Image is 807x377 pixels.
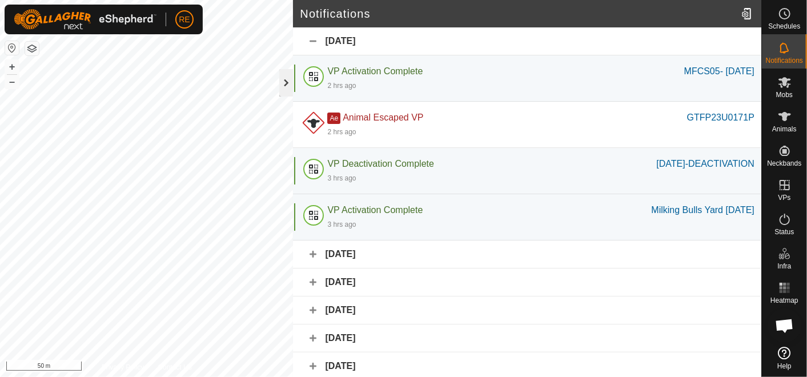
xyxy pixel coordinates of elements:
a: Contact Us [158,362,191,372]
span: Notifications [766,57,803,64]
button: Map Layers [25,42,39,55]
div: Open chat [768,308,802,343]
div: [DATE] [293,296,761,324]
span: Animal Escaped VP [343,113,423,122]
span: RE [179,14,190,26]
button: – [5,75,19,89]
span: VP Activation Complete [327,66,423,76]
span: VPs [778,194,790,201]
a: Privacy Policy [102,362,144,372]
div: [DATE] [293,268,761,296]
div: [DATE]-DEACTIVATION [656,157,754,171]
div: Milking Bulls Yard [DATE] [652,203,755,217]
span: Infra [777,263,791,270]
button: Reset Map [5,41,19,55]
span: VP Activation Complete [327,205,423,215]
img: Gallagher Logo [14,9,156,30]
div: 3 hrs ago [327,173,356,183]
div: 2 hrs ago [327,127,356,137]
span: Animals [772,126,797,133]
div: 3 hrs ago [327,219,356,230]
span: Schedules [768,23,800,30]
div: [DATE] [293,240,761,268]
div: 2 hrs ago [327,81,356,91]
button: + [5,60,19,74]
span: Ae [327,113,340,124]
div: MFCS05- [DATE] [684,65,754,78]
span: Help [777,363,792,370]
a: Help [762,342,807,374]
span: Status [774,228,794,235]
div: [DATE] [293,27,761,55]
span: Mobs [776,91,793,98]
span: VP Deactivation Complete [327,159,433,169]
div: [DATE] [293,324,761,352]
span: Heatmap [770,297,798,304]
h2: Notifications [300,7,736,21]
span: Neckbands [767,160,801,167]
div: GTFP23U0171P [687,111,754,125]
